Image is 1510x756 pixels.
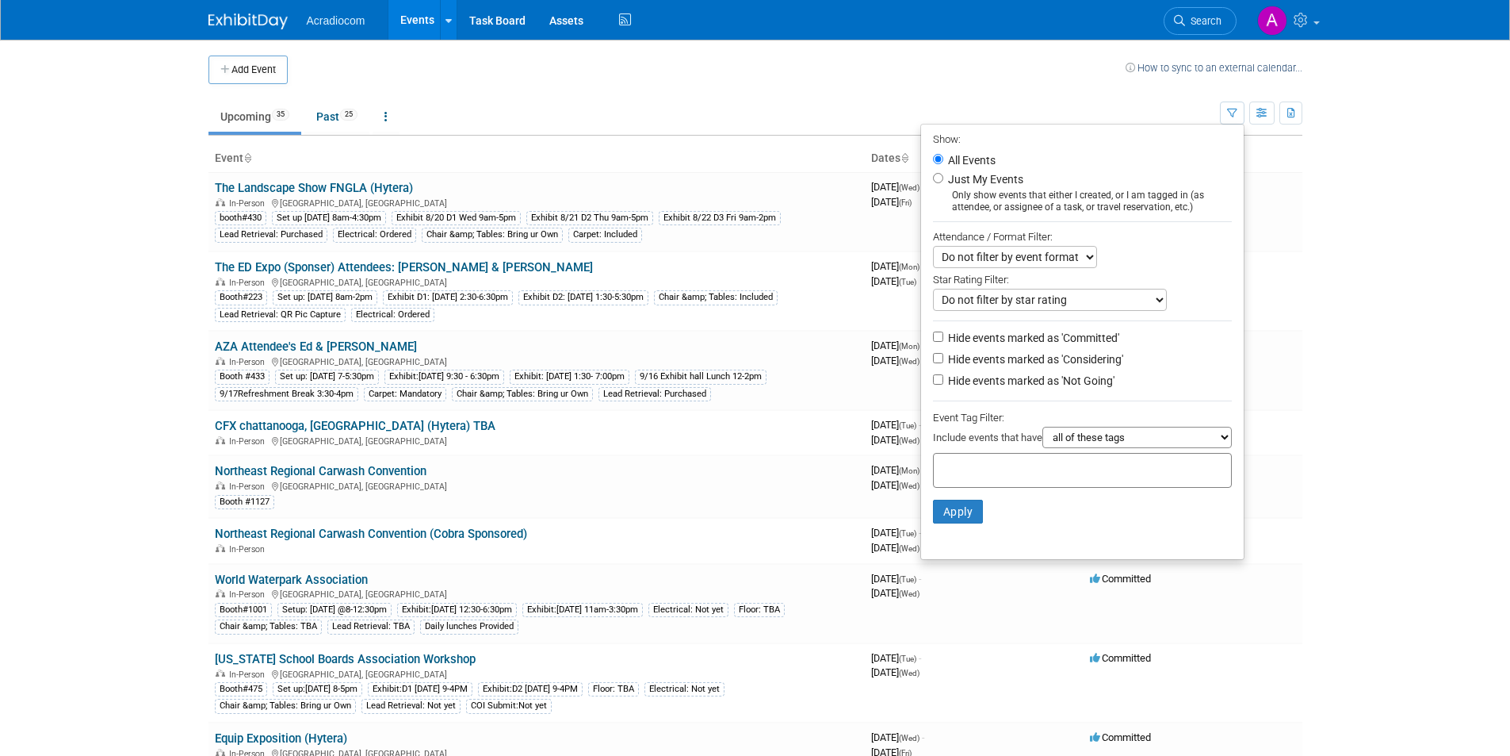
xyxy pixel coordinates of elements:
[945,155,996,166] label: All Events
[208,145,865,172] th: Event
[899,544,919,553] span: (Wed)
[216,198,225,206] img: In-Person Event
[208,56,288,84] button: Add Event
[215,211,266,225] div: booth#430
[919,573,921,585] span: -
[215,682,267,697] div: Booth#475
[229,544,270,555] span: In-Person
[422,228,563,242] div: Chair &amp; Tables: Bring ur Own
[273,290,377,305] div: Set up: [DATE] 8am-2pm
[216,436,225,444] img: In-Person Event
[945,351,1123,367] label: Hide events marked as 'Considering'
[215,370,270,384] div: Booth #433
[392,211,521,225] div: Exhibit 8/20 D1 Wed 9am-5pm
[899,575,916,584] span: (Tue)
[871,355,919,366] span: [DATE]
[648,603,728,617] div: Electrical: Not yet
[522,603,643,617] div: Exhibit:[DATE] 11am-3:30pm
[1185,15,1221,27] span: Search
[229,278,270,288] span: In-Person
[229,589,270,600] span: In-Person
[933,228,1232,246] div: Attendance / Format Filter:
[215,181,413,195] a: The Landscape Show FNGLA (Hytera)
[215,290,267,305] div: Booth#223
[899,734,919,743] span: (Wed)
[215,573,368,587] a: World Waterpark Association
[654,290,778,305] div: Chair &amp; Tables: Included
[215,228,327,242] div: Lead Retrieval: Purchased
[644,682,724,697] div: Electrical: Not yet
[215,699,356,713] div: Chair &amp; Tables: Bring ur Own
[734,603,785,617] div: Floor: TBA
[1126,62,1302,74] a: How to sync to an external calendar...
[899,342,919,351] span: (Mon)
[397,603,517,617] div: Exhibit:[DATE] 12:30-6:30pm
[933,129,1232,148] div: Show:
[635,370,766,384] div: 9/16 Exhibit hall Lunch 12-2pm
[871,542,919,554] span: [DATE]
[478,682,583,697] div: Exhibit:D2 [DATE] 9-4PM
[307,14,365,27] span: Acradiocom
[215,495,274,509] div: Booth #1127
[899,278,916,286] span: (Tue)
[945,373,1114,389] label: Hide events marked as 'Not Going'
[871,587,919,599] span: [DATE]
[327,620,415,634] div: Lead Retrieval: TBA
[216,670,225,677] img: In-Person Event
[933,268,1232,289] div: Star Rating Filter:
[273,682,362,697] div: Set up:[DATE] 8-5pm
[933,190,1232,213] div: Only show events that either I created, or I am tagged in (as attendee, or assignee of a task, or...
[215,340,417,354] a: AZA Attendee's Ed & [PERSON_NAME]
[215,652,476,666] a: [US_STATE] School Boards Association Workshop
[899,436,919,445] span: (Wed)
[229,436,270,447] span: In-Person
[871,419,921,431] span: [DATE]
[568,228,642,242] div: Carpet: Included
[304,102,369,132] a: Past25
[272,109,289,121] span: 35
[215,603,272,617] div: Booth#1001
[899,669,919,677] span: (Wed)
[871,340,924,351] span: [DATE]
[1090,652,1151,664] span: Committed
[899,482,919,490] span: (Wed)
[1257,6,1287,36] img: Amanda Nazarko
[871,260,924,272] span: [DATE]
[899,357,919,366] span: (Wed)
[933,409,1232,427] div: Event Tag Filter:
[871,731,924,743] span: [DATE]
[871,196,912,208] span: [DATE]
[215,587,858,600] div: [GEOGRAPHIC_DATA], [GEOGRAPHIC_DATA]
[208,102,301,132] a: Upcoming35
[215,275,858,288] div: [GEOGRAPHIC_DATA], [GEOGRAPHIC_DATA]
[215,620,322,634] div: Chair &amp; Tables: TBA
[922,731,924,743] span: -
[216,589,225,597] img: In-Person Event
[899,529,916,538] span: (Tue)
[871,652,921,664] span: [DATE]
[216,544,225,552] img: In-Person Event
[518,290,648,305] div: Exhibit D2: [DATE] 1:30-5:30pm
[229,357,270,367] span: In-Person
[871,479,919,491] span: [DATE]
[919,652,921,664] span: -
[933,500,984,524] button: Apply
[215,667,858,680] div: [GEOGRAPHIC_DATA], [GEOGRAPHIC_DATA]
[351,308,434,322] div: Electrical: Ordered
[215,196,858,209] div: [GEOGRAPHIC_DATA], [GEOGRAPHIC_DATA]
[945,171,1023,187] label: Just My Events
[871,181,924,193] span: [DATE]
[1090,731,1151,743] span: Committed
[215,260,593,274] a: The ED Expo (Sponser) Attendees: [PERSON_NAME] & [PERSON_NAME]
[361,699,461,713] div: Lead Retrieval: Not yet
[215,419,495,433] a: CFX chattanooga, [GEOGRAPHIC_DATA] (Hytera) TBA
[871,434,919,446] span: [DATE]
[899,263,919,271] span: (Mon)
[933,427,1232,453] div: Include events that have
[899,466,919,475] span: (Mon)
[598,387,711,401] div: Lead Retrieval: Purchased
[1090,573,1151,585] span: Committed
[899,183,919,192] span: (Wed)
[368,682,472,697] div: Exhibit:D1 [DATE] 9-4PM
[215,464,426,478] a: Northeast Regional Carwash Convention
